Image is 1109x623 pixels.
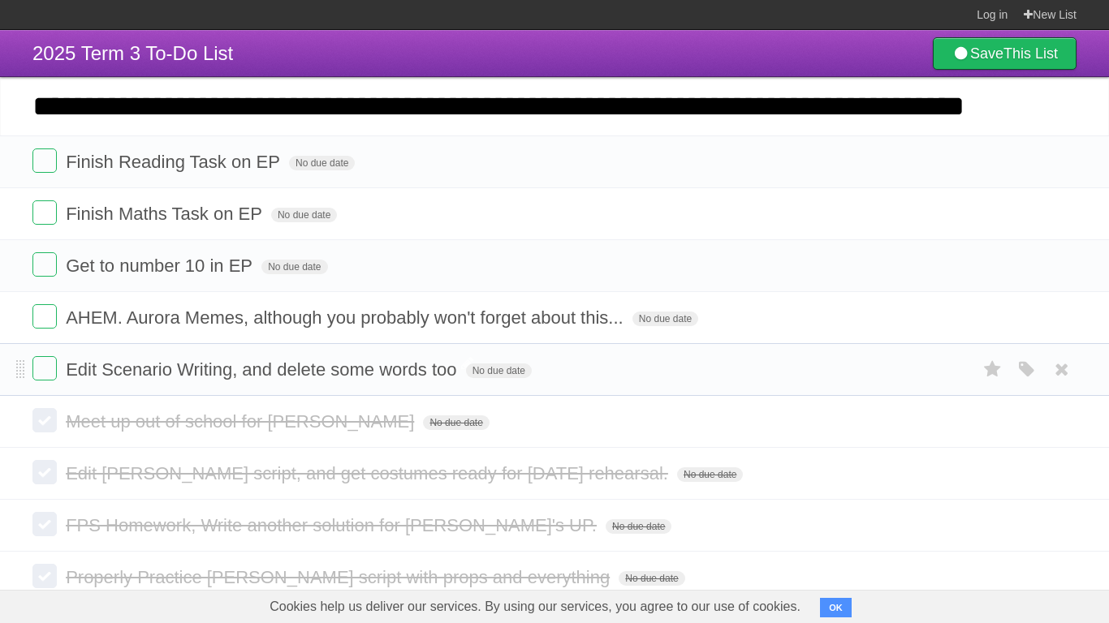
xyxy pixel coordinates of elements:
label: Star task [977,356,1008,383]
span: Get to number 10 in EP [66,256,257,276]
span: No due date [677,467,743,482]
span: Properly Practice [PERSON_NAME] script with props and everything [66,567,614,587]
span: No due date [619,571,684,586]
span: FPS Homework, Write another solution for [PERSON_NAME]'s UP. [66,515,601,535]
span: No due date [632,311,698,326]
label: Done [32,148,57,173]
span: No due date [423,415,489,430]
label: Done [32,460,57,484]
label: Done [32,304,57,329]
label: Done [32,408,57,432]
a: SaveThis List [933,37,1077,70]
span: 2025 Term 3 To-Do List [32,42,233,64]
span: Edit Scenario Writing, and delete some words too [66,359,460,380]
label: Done [32,252,57,277]
span: No due date [289,156,355,170]
span: AHEM. Aurora Memes, although you probably won't forget about this... [66,307,628,328]
label: Done [32,200,57,225]
b: This List [1003,45,1058,62]
span: Finish Reading Task on EP [66,152,284,172]
span: No due date [261,260,327,274]
span: Cookies help us deliver our services. By using our services, you agree to our use of cookies. [253,591,817,623]
label: Done [32,564,57,588]
label: Done [32,356,57,380]
span: Meet up out of school for [PERSON_NAME] [66,411,418,432]
span: Edit [PERSON_NAME] script, and get costumes ready for [DATE] rehearsal. [66,463,672,483]
span: Finish Maths Task on EP [66,204,266,224]
label: Done [32,512,57,536]
span: No due date [271,208,337,222]
span: No due date [606,519,671,534]
button: OK [820,598,852,617]
span: No due date [466,363,532,378]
